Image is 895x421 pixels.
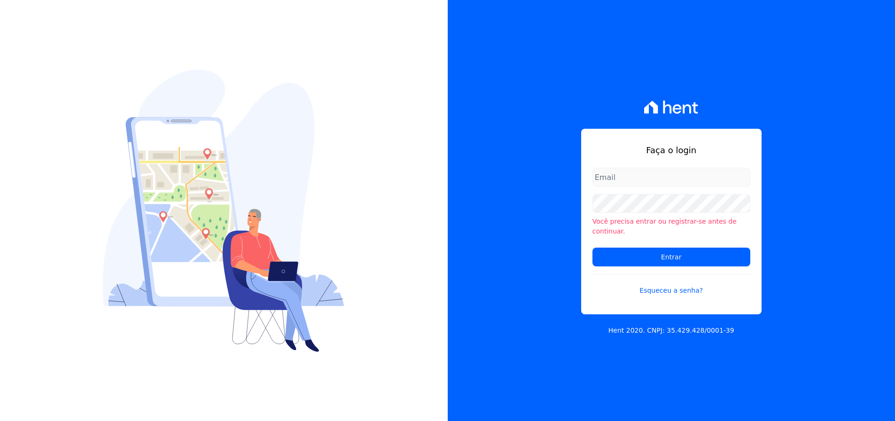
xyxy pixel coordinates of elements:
img: Login [103,70,344,352]
li: Você precisa entrar ou registrar-se antes de continuar. [592,217,750,236]
a: Esqueceu a senha? [592,274,750,296]
input: Email [592,168,750,187]
input: Entrar [592,248,750,266]
p: Hent 2020. CNPJ: 35.429.428/0001-39 [608,326,734,335]
h1: Faça o login [592,144,750,156]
